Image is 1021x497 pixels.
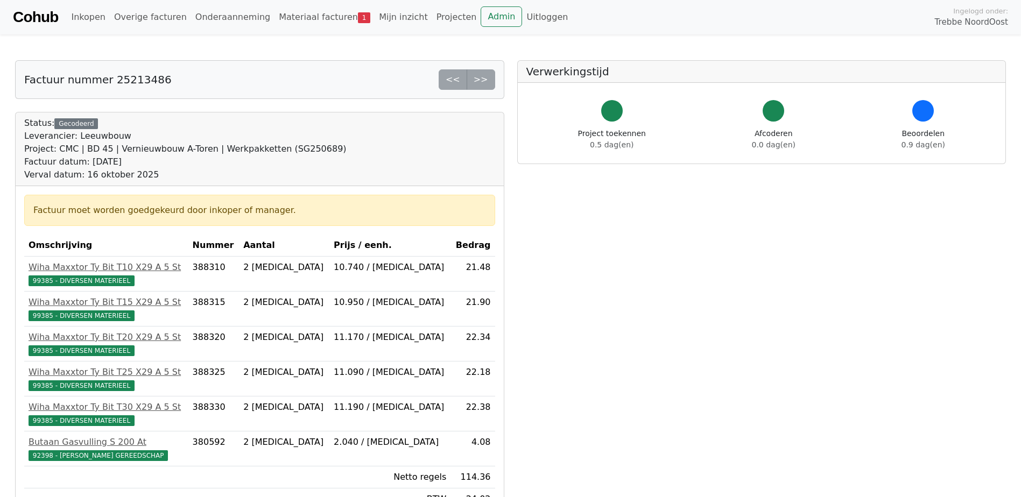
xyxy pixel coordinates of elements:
td: 388315 [188,292,240,326]
td: 22.18 [450,361,495,396]
span: 99385 - DIVERSEN MATERIEEL [29,380,135,391]
div: 2 [MEDICAL_DATA] [243,401,325,414]
td: 21.90 [450,292,495,326]
div: Gecodeerd [54,118,98,129]
a: Wiha Maxxtor Ty Bit T30 X29 A 5 St99385 - DIVERSEN MATERIEEL [29,401,184,427]
div: 11.090 / [MEDICAL_DATA] [334,366,446,379]
span: 0.5 dag(en) [590,140,633,149]
span: 0.0 dag(en) [752,140,795,149]
div: 2 [MEDICAL_DATA] [243,296,325,309]
a: Overige facturen [110,6,191,28]
td: Netto regels [329,466,450,488]
span: 0.9 dag(en) [902,140,945,149]
div: Afcoderen [752,128,795,151]
div: 11.190 / [MEDICAL_DATA] [334,401,446,414]
a: Admin [481,6,522,27]
div: Leverancier: Leeuwbouw [24,130,347,143]
a: Wiha Maxxtor Ty Bit T25 X29 A 5 St99385 - DIVERSEN MATERIEEL [29,366,184,392]
td: 388310 [188,257,240,292]
span: 99385 - DIVERSEN MATERIEEL [29,345,135,356]
div: 2.040 / [MEDICAL_DATA] [334,436,446,449]
td: 22.34 [450,326,495,361]
div: Project: CMC | BD 45 | Vernieuwbouw A-Toren | Werkpakketten (SG250689) [24,143,347,155]
th: Aantal [239,235,329,257]
div: 10.740 / [MEDICAL_DATA] [334,261,446,274]
a: Uitloggen [522,6,572,28]
div: 2 [MEDICAL_DATA] [243,366,325,379]
th: Prijs / eenh. [329,235,450,257]
div: Butaan Gasvulling S 200 At [29,436,184,449]
span: 92398 - [PERSON_NAME] GEREEDSCHAP [29,450,168,461]
td: 21.48 [450,257,495,292]
div: 2 [MEDICAL_DATA] [243,436,325,449]
div: Beoordelen [902,128,945,151]
div: Factuur datum: [DATE] [24,155,347,168]
h5: Verwerkingstijd [526,65,997,78]
td: 388330 [188,396,240,431]
th: Omschrijving [24,235,188,257]
div: Verval datum: 16 oktober 2025 [24,168,347,181]
span: Trebbe NoordOost [935,16,1008,29]
a: Mijn inzicht [375,6,432,28]
td: 114.36 [450,466,495,488]
div: Wiha Maxxtor Ty Bit T15 X29 A 5 St [29,296,184,309]
a: Inkopen [67,6,109,28]
div: Wiha Maxxtor Ty Bit T20 X29 A 5 St [29,331,184,344]
div: 11.170 / [MEDICAL_DATA] [334,331,446,344]
div: Wiha Maxxtor Ty Bit T10 X29 A 5 St [29,261,184,274]
div: Factuur moet worden goedgekeurd door inkoper of manager. [33,204,486,217]
td: 4.08 [450,431,495,466]
a: Wiha Maxxtor Ty Bit T15 X29 A 5 St99385 - DIVERSEN MATERIEEL [29,296,184,322]
td: 388320 [188,326,240,361]
div: Wiha Maxxtor Ty Bit T25 X29 A 5 St [29,366,184,379]
h5: Factuur nummer 25213486 [24,73,172,86]
div: 2 [MEDICAL_DATA] [243,261,325,274]
span: 99385 - DIVERSEN MATERIEEL [29,310,135,321]
span: 99385 - DIVERSEN MATERIEEL [29,275,135,286]
div: 2 [MEDICAL_DATA] [243,331,325,344]
th: Bedrag [450,235,495,257]
a: Onderaanneming [191,6,274,28]
td: 388325 [188,361,240,396]
a: Projecten [432,6,481,28]
a: Wiha Maxxtor Ty Bit T20 X29 A 5 St99385 - DIVERSEN MATERIEEL [29,331,184,357]
div: Status: [24,117,347,181]
a: Materiaal facturen1 [274,6,375,28]
td: 380592 [188,431,240,466]
th: Nummer [188,235,240,257]
a: Cohub [13,4,58,30]
div: Project toekennen [578,128,646,151]
a: Wiha Maxxtor Ty Bit T10 X29 A 5 St99385 - DIVERSEN MATERIEEL [29,261,184,287]
td: 22.38 [450,396,495,431]
a: Butaan Gasvulling S 200 At92398 - [PERSON_NAME] GEREEDSCHAP [29,436,184,461]
div: Wiha Maxxtor Ty Bit T30 X29 A 5 St [29,401,184,414]
div: 10.950 / [MEDICAL_DATA] [334,296,446,309]
span: 1 [358,12,370,23]
span: 99385 - DIVERSEN MATERIEEL [29,415,135,426]
span: Ingelogd onder: [953,6,1008,16]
